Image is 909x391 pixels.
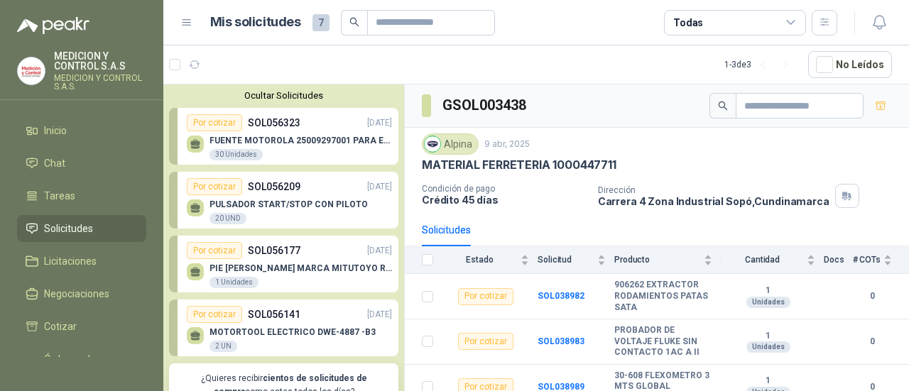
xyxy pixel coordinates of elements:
[746,297,790,308] div: Unidades
[367,180,392,194] p: [DATE]
[187,242,242,259] div: Por cotizar
[721,375,815,387] b: 1
[248,243,300,258] p: SOL056177
[248,307,300,322] p: SOL056141
[44,221,93,236] span: Solicitudes
[312,14,330,31] span: 7
[349,17,359,27] span: search
[17,117,146,144] a: Inicio
[721,285,815,297] b: 1
[484,138,530,151] p: 9 abr, 2025
[442,94,528,116] h3: GSOL003438
[538,255,594,265] span: Solicitud
[17,150,146,177] a: Chat
[209,199,368,209] p: PULSADOR START/STOP CON PILOTO
[17,313,146,340] a: Cotizar
[169,108,398,165] a: Por cotizarSOL056323[DATE] FUENTE MOTOROLA 25009297001 PARA EP45030 Unidades
[17,17,89,34] img: Logo peakr
[210,12,301,33] h1: Mis solicitudes
[721,331,815,342] b: 1
[614,246,721,274] th: Producto
[538,291,584,301] a: SOL038982
[422,184,587,194] p: Condición de pago
[808,51,892,78] button: No Leídos
[169,172,398,228] a: Por cotizarSOL056209[DATE] PULSADOR START/STOP CON PILOTO20 UND
[248,115,300,131] p: SOL056323
[442,246,538,274] th: Estado
[422,158,616,172] p: MATERIAL FERRETERIA 1000447711
[422,133,479,155] div: Alpina
[853,335,892,348] b: 0
[209,341,237,352] div: 2 UN
[458,333,513,350] div: Por cotizar
[44,253,97,269] span: Licitaciones
[169,299,398,356] a: Por cotizarSOL056141[DATE] MOTORTOOL ELECTRICO DWE-4887 -B32 UN
[209,149,263,160] div: 30 Unidades
[54,51,146,71] p: MEDICION Y CONTROL S.A.S
[422,194,587,206] p: Crédito 45 días
[17,248,146,275] a: Licitaciones
[209,263,392,273] p: PIE [PERSON_NAME] MARCA MITUTOYO REF [PHONE_NUMBER]
[187,306,242,323] div: Por cotizar
[538,246,614,274] th: Solicitud
[746,341,790,353] div: Unidades
[44,123,67,138] span: Inicio
[44,319,77,334] span: Cotizar
[18,57,45,84] img: Company Logo
[367,308,392,321] p: [DATE]
[209,136,392,145] p: FUENTE MOTOROLA 25009297001 PARA EP450
[538,336,584,346] a: SOL038983
[425,136,440,152] img: Company Logo
[673,15,703,31] div: Todas
[169,236,398,292] a: Por cotizarSOL056177[DATE] PIE [PERSON_NAME] MARCA MITUTOYO REF [PHONE_NUMBER]1 Unidades
[721,255,804,265] span: Cantidad
[598,195,829,207] p: Carrera 4 Zona Industrial Sopó , Cundinamarca
[54,74,146,91] p: MEDICION Y CONTROL S.A.S.
[718,101,728,111] span: search
[209,213,246,224] div: 20 UND
[169,90,398,101] button: Ocultar Solicitudes
[248,179,300,194] p: SOL056209
[187,114,242,131] div: Por cotizar
[614,255,701,265] span: Producto
[17,182,146,209] a: Tareas
[209,327,376,337] p: MOTORTOOL ELECTRICO DWE-4887 -B3
[458,288,513,305] div: Por cotizar
[614,280,712,313] b: 906262 EXTRACTOR RODAMIENTOS PATAS SATA
[44,351,133,382] span: Órdenes de Compra
[824,246,853,274] th: Docs
[44,188,75,204] span: Tareas
[44,286,109,302] span: Negociaciones
[853,290,892,303] b: 0
[187,178,242,195] div: Por cotizar
[721,246,824,274] th: Cantidad
[367,116,392,130] p: [DATE]
[614,325,712,358] b: PROBADOR DE VOLTAJE FLUKE SIN CONTACTO 1AC A II
[17,346,146,388] a: Órdenes de Compra
[853,255,881,265] span: # COTs
[853,246,909,274] th: # COTs
[17,215,146,242] a: Solicitudes
[367,244,392,258] p: [DATE]
[422,222,471,238] div: Solicitudes
[44,155,65,171] span: Chat
[17,280,146,307] a: Negociaciones
[598,185,829,195] p: Dirección
[724,53,797,76] div: 1 - 3 de 3
[209,277,258,288] div: 1 Unidades
[442,255,518,265] span: Estado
